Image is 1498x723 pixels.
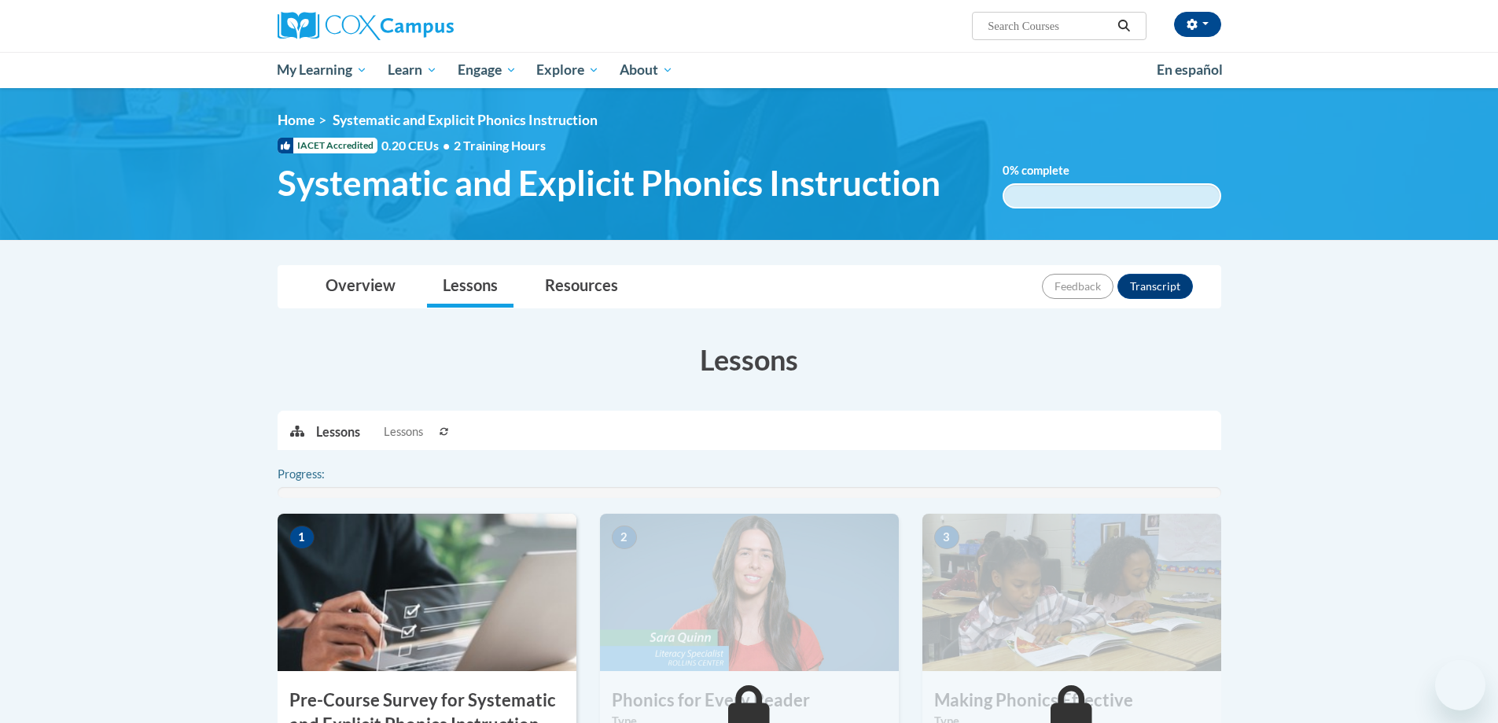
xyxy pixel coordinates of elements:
button: Account Settings [1174,12,1221,37]
button: Search [1112,17,1135,35]
span: Lessons [384,423,423,441]
span: 1 [289,526,315,549]
a: En español [1147,53,1233,87]
a: Learn [377,52,447,88]
img: Course Image [278,514,576,671]
span: 2 [612,526,637,549]
img: Cox Campus [278,12,454,40]
button: Feedback [1042,274,1113,299]
span: About [620,61,673,79]
h3: Lessons [278,340,1221,379]
h3: Making Phonics Effective [922,688,1221,713]
span: Systematic and Explicit Phonics Instruction [333,112,598,128]
span: 3 [934,526,959,549]
span: 0 [1003,164,1010,177]
a: My Learning [267,52,378,88]
span: 0.20 CEUs [381,137,454,154]
span: Explore [536,61,599,79]
a: About [609,52,683,88]
input: Search Courses [986,17,1112,35]
h3: Phonics for Every Reader [600,688,899,713]
a: Lessons [427,266,513,308]
span: 2 Training Hours [454,138,546,153]
div: Main menu [254,52,1245,88]
span: • [443,138,450,153]
img: Course Image [922,514,1221,671]
label: Progress: [278,466,368,483]
span: Learn [388,61,437,79]
img: Course Image [600,514,899,671]
span: IACET Accredited [278,138,377,153]
a: Resources [529,266,634,308]
a: Explore [526,52,609,88]
label: % complete [1003,162,1093,179]
span: Engage [458,61,517,79]
button: Transcript [1117,274,1193,299]
a: Cox Campus [278,12,576,40]
span: My Learning [277,61,367,79]
p: Lessons [316,423,360,441]
iframe: Button to launch messaging window [1435,660,1485,710]
span: Systematic and Explicit Phonics Instruction [278,162,940,204]
a: Engage [447,52,527,88]
a: Home [278,112,315,128]
a: Overview [310,266,411,308]
span: En español [1157,61,1223,78]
